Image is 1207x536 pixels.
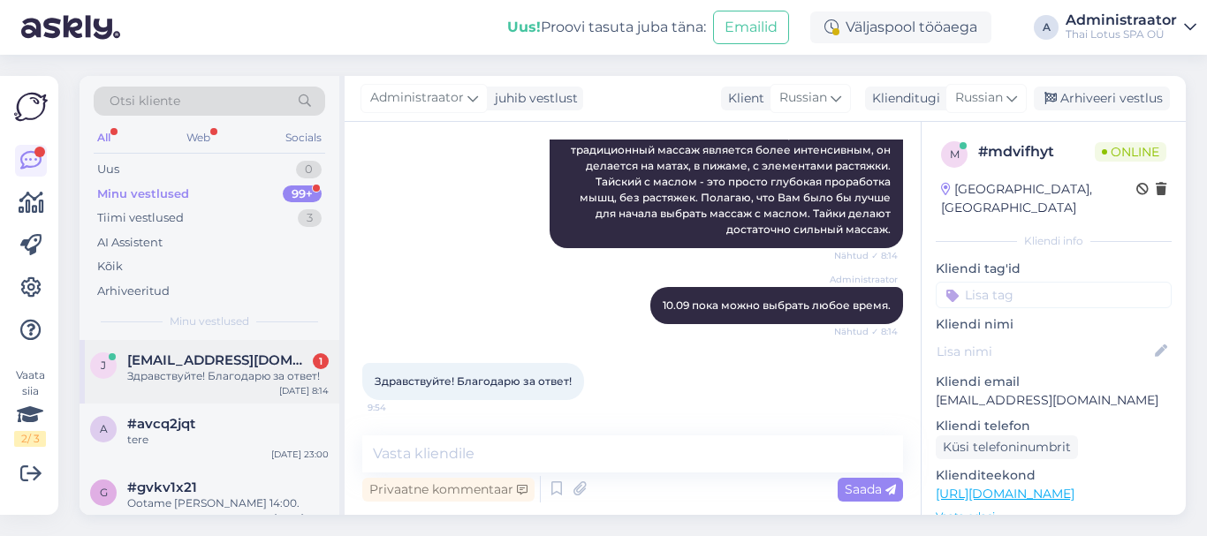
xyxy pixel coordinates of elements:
[978,141,1095,162] div: # mdvifhyt
[845,481,896,497] span: Saada
[110,92,180,110] span: Otsi kliente
[936,417,1172,435] p: Kliendi telefon
[936,486,1074,502] a: [URL][DOMAIN_NAME]
[97,185,189,203] div: Minu vestlused
[100,486,108,499] span: g
[97,209,184,227] div: Tiimi vestlused
[936,315,1172,334] p: Kliendi nimi
[370,88,464,108] span: Administraator
[779,88,827,108] span: Russian
[127,432,329,448] div: tere
[283,185,322,203] div: 99+
[274,511,329,525] div: [DATE] 12:05
[810,11,991,43] div: Väljaspool tööaega
[127,368,329,384] div: Здравствуйте! Благодарю за ответ!
[97,283,170,300] div: Arhiveeritud
[127,416,195,432] span: #avcq2jqt
[1034,87,1170,110] div: Arhiveeri vestlus
[936,509,1172,525] p: Vaata edasi ...
[282,126,325,149] div: Socials
[94,126,114,149] div: All
[271,448,329,461] div: [DATE] 23:00
[721,89,764,108] div: Klient
[14,367,46,447] div: Vaata siia
[127,479,197,495] span: #gvkv1x21
[663,298,891,312] span: 10.09 пока можно выбрать любое время.
[101,359,106,372] span: j
[298,209,322,227] div: 3
[831,249,898,262] span: Nähtud ✓ 8:14
[97,258,123,276] div: Kõik
[296,161,322,178] div: 0
[950,147,960,161] span: m
[100,422,108,435] span: a
[127,495,329,511] div: Ootame [PERSON_NAME] 14:00.
[1066,13,1177,27] div: Administraator
[488,89,578,108] div: juhib vestlust
[831,325,898,338] span: Nähtud ✓ 8:14
[1066,27,1177,42] div: Thai Lotus SPA OÜ
[1095,142,1166,162] span: Online
[936,282,1172,308] input: Lisa tag
[368,401,434,414] span: 9:54
[1034,15,1059,40] div: A
[127,352,311,368] span: jana.goidina98@gmail.com
[936,233,1172,249] div: Kliendi info
[507,17,706,38] div: Proovi tasuta juba täna:
[936,373,1172,391] p: Kliendi email
[313,353,329,369] div: 1
[865,89,940,108] div: Klienditugi
[183,126,214,149] div: Web
[936,435,1078,459] div: Küsi telefoninumbrit
[507,19,541,35] b: Uus!
[955,88,1003,108] span: Russian
[279,384,329,397] div: [DATE] 8:14
[936,260,1172,278] p: Kliendi tag'id
[362,478,535,502] div: Privaatne kommentaar
[97,234,163,252] div: AI Assistent
[14,431,46,447] div: 2 / 3
[936,391,1172,410] p: [EMAIL_ADDRESS][DOMAIN_NAME]
[375,374,572,388] span: Здравствуйте! Благодарю за ответ!
[14,90,48,124] img: Askly Logo
[830,273,898,286] span: Administraator
[941,180,1136,217] div: [GEOGRAPHIC_DATA], [GEOGRAPHIC_DATA]
[937,342,1151,361] input: Lisa nimi
[97,161,119,178] div: Uus
[1066,13,1196,42] a: AdministraatorThai Lotus SPA OÜ
[713,11,789,44] button: Emailid
[936,466,1172,485] p: Klienditeekond
[170,313,249,329] span: Minu vestlused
